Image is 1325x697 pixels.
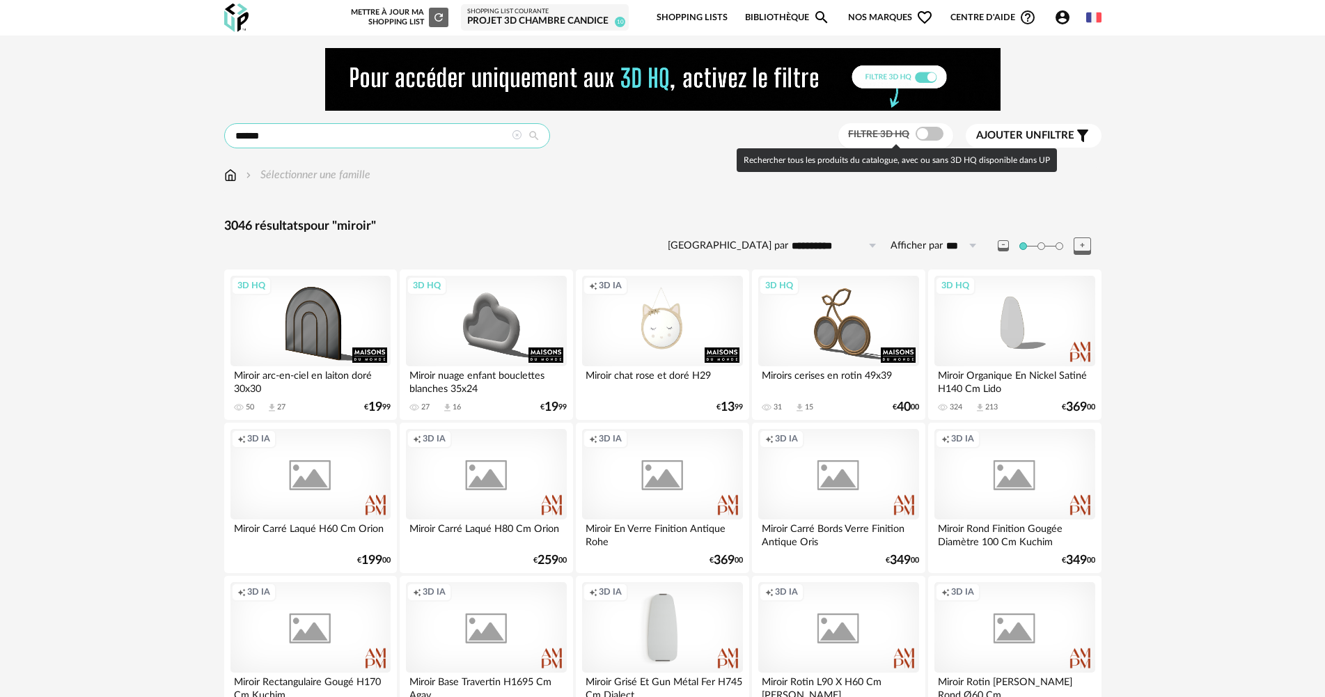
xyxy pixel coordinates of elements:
[848,1,933,34] span: Nos marques
[615,17,625,27] span: 10
[916,9,933,26] span: Heart Outline icon
[224,167,237,183] img: svg+xml;base64,PHN2ZyB3aWR0aD0iMTYiIGhlaWdodD0iMTciIHZpZXdCb3g9IjAgMCAxNiAxNyIgZmlsbD0ibm9uZSIgeG...
[1019,9,1036,26] span: Help Circle Outline icon
[243,167,254,183] img: svg+xml;base64,PHN2ZyB3aWR0aD0iMTYiIGhlaWdodD0iMTYiIHZpZXdCb3g9IjAgMCAxNiAxNiIgZmlsbD0ibm9uZSIgeG...
[950,9,1036,26] span: Centre d'aideHelp Circle Outline icon
[813,9,830,26] span: Magnify icon
[976,129,1074,143] span: filtre
[966,124,1101,148] button: Ajouter unfiltre Filter icon
[1074,127,1091,144] span: Filter icon
[325,48,1001,111] img: NEW%20NEW%20HQ%20NEW_V1.gif
[243,167,370,183] div: Sélectionner une famille
[432,13,445,21] span: Refresh icon
[467,8,622,28] a: Shopping List courante Projet 3D Chambre Candice 10
[1054,9,1077,26] span: Account Circle icon
[657,1,728,34] a: Shopping Lists
[976,130,1042,141] span: Ajouter un
[1054,9,1071,26] span: Account Circle icon
[348,8,448,27] div: Mettre à jour ma Shopping List
[745,1,830,34] a: BibliothèqueMagnify icon
[467,8,622,16] div: Shopping List courante
[848,130,909,139] span: Filtre 3D HQ
[737,148,1057,172] div: Rechercher tous les produits du catalogue, avec ou sans 3D HQ disponible dans UP
[1086,10,1101,25] img: fr
[224,3,249,32] img: OXP
[467,15,622,28] div: Projet 3D Chambre Candice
